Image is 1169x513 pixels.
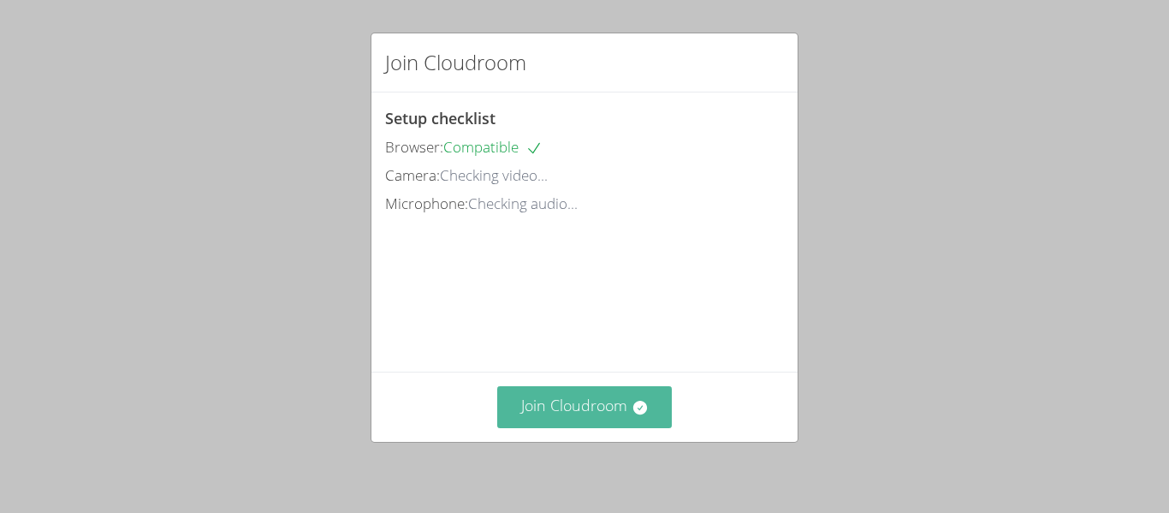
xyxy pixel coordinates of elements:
span: Checking audio... [468,194,578,213]
span: Camera: [385,165,440,185]
h2: Join Cloudroom [385,47,526,78]
span: Setup checklist [385,108,495,128]
span: Checking video... [440,165,548,185]
span: Microphone: [385,194,468,213]
button: Join Cloudroom [497,386,673,428]
span: Compatible [443,137,543,157]
span: Browser: [385,137,443,157]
